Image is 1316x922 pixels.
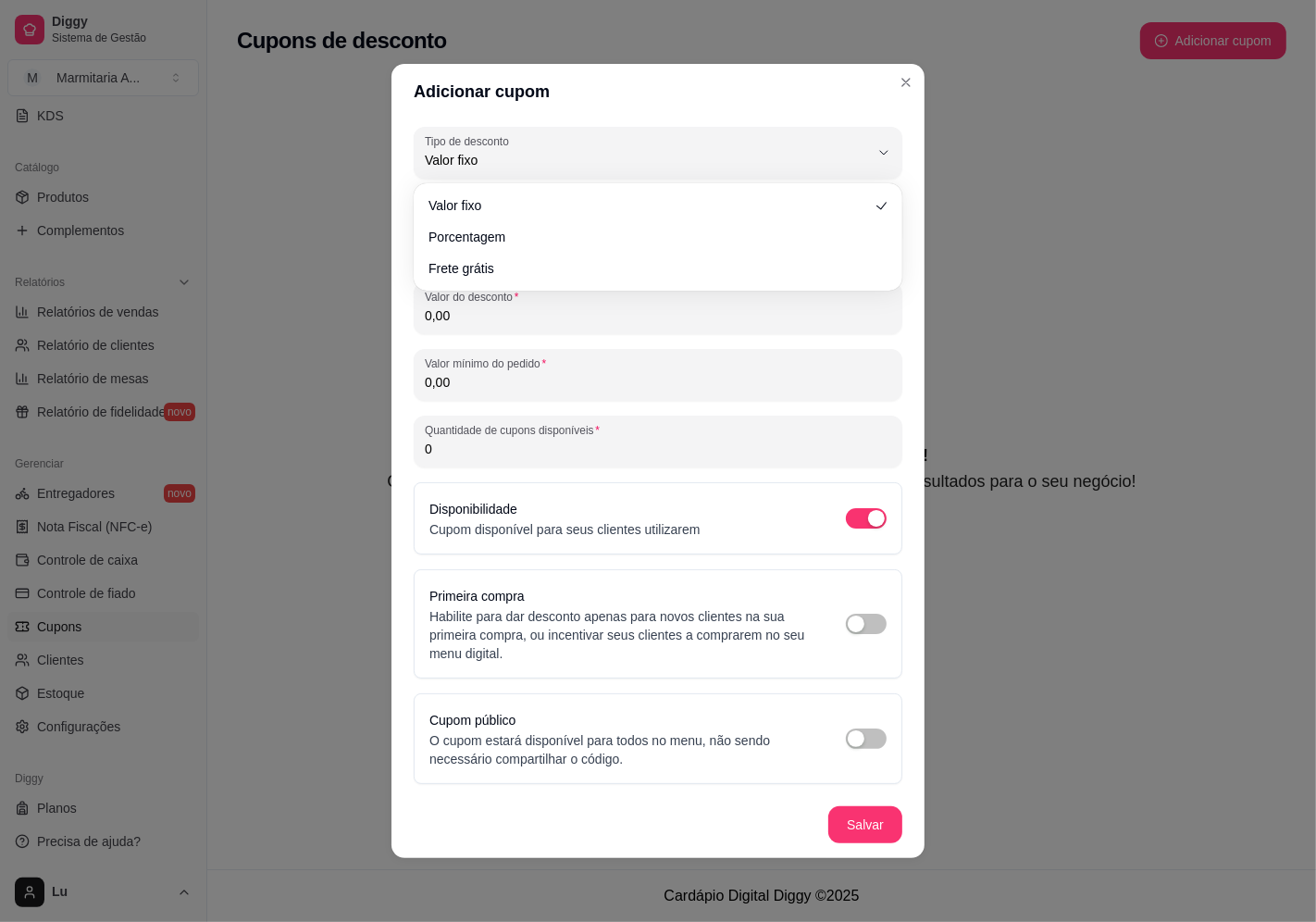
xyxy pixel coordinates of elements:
label: Cupom público [429,713,515,728]
span: Valor fixo [425,151,869,169]
label: Tipo de desconto [425,133,515,149]
label: Quantidade de cupons disponíveis [425,422,606,438]
p: Cupom disponível para seus clientes utilizarem [429,520,701,539]
label: Valor do desconto [425,289,525,305]
header: Adicionar cupom [391,64,925,119]
label: Disponibilidade [429,502,517,517]
span: Valor fixo [428,196,869,215]
p: Habilite para dar desconto apenas para novos clientes na sua primeira compra, ou incentivar seus ... [429,607,809,663]
span: Frete grátis [428,259,869,278]
button: Salvar [828,806,902,843]
label: Valor mínimo do pedido [425,355,552,371]
button: Close [891,68,921,97]
label: Primeira compra [429,589,525,604]
span: Porcentagem [428,228,869,246]
input: Quantidade de cupons disponíveis [425,440,891,458]
input: Valor mínimo do pedido [425,373,891,392]
input: Valor do desconto [425,306,891,325]
p: O cupom estará disponível para todos no menu, não sendo necessário compartilhar o código. [429,731,809,768]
